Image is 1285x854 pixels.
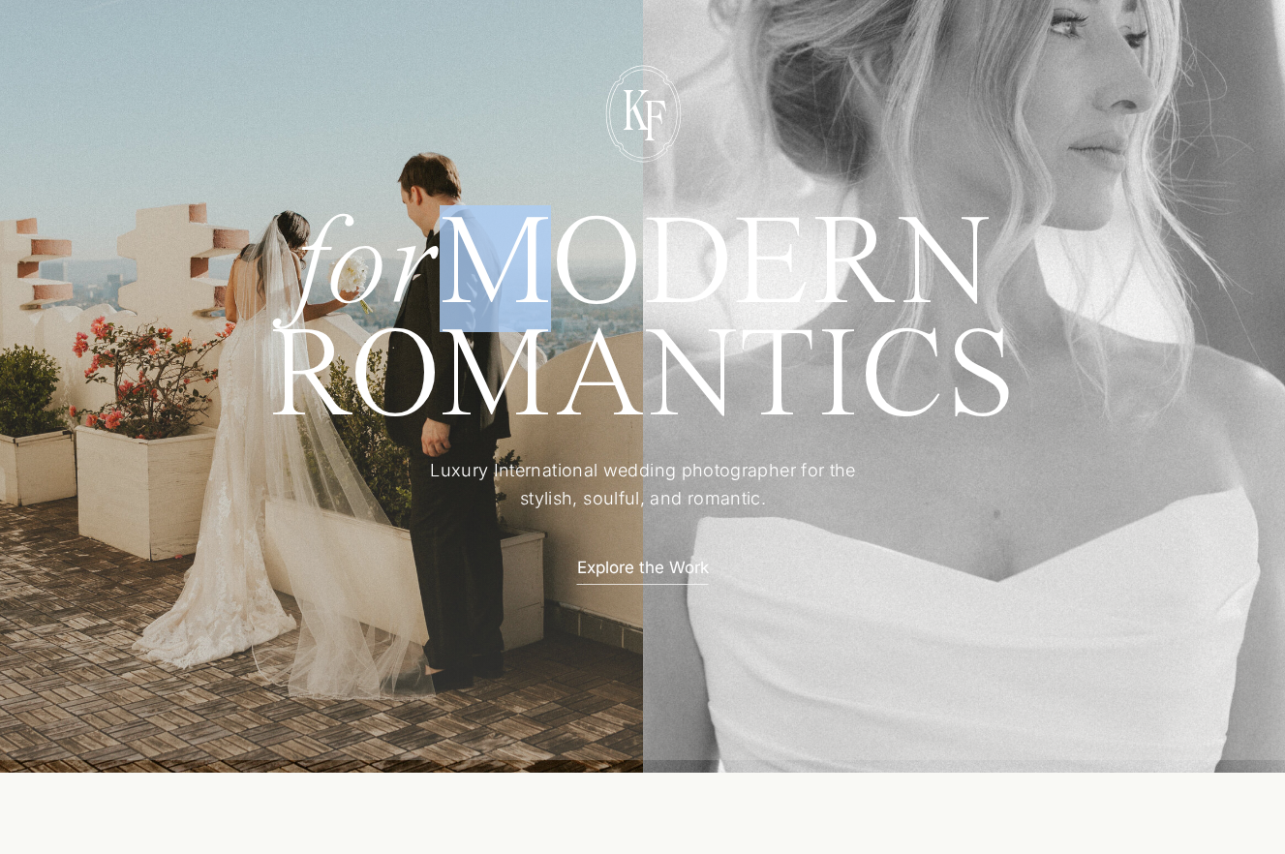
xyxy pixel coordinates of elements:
p: F [628,93,682,142]
p: K [609,82,662,132]
i: for [294,205,440,332]
a: Explore the Work [559,556,728,576]
p: Luxury International wedding photographer for the stylish, soulful, and romantic. [402,457,885,514]
h1: MODERN [199,212,1088,305]
h1: ROMANTICS [199,324,1088,430]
